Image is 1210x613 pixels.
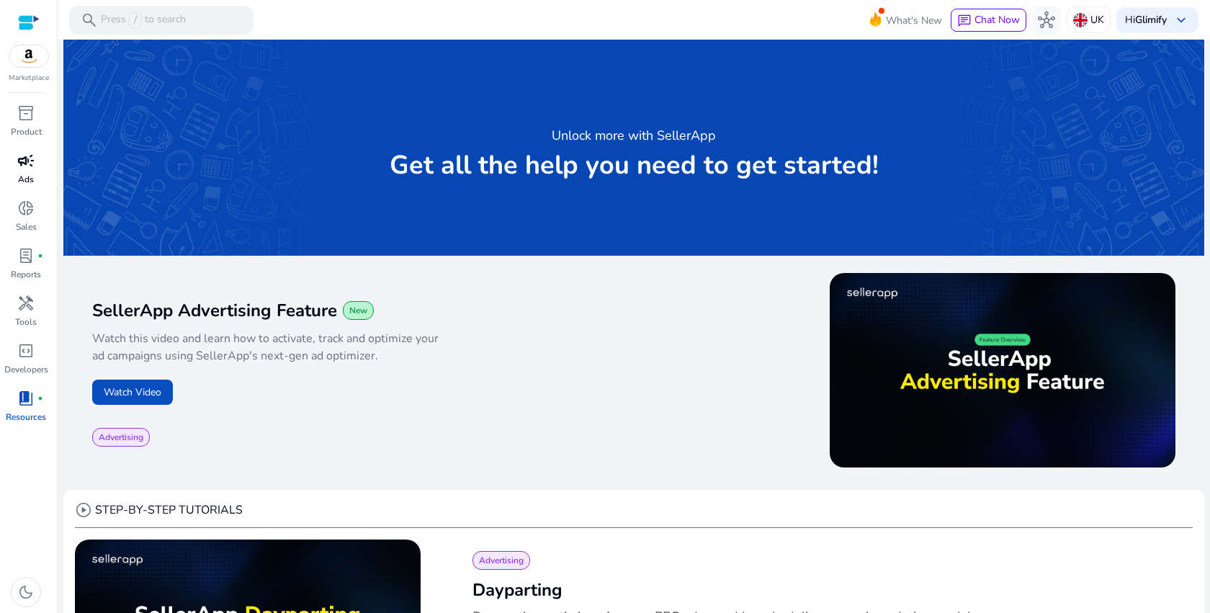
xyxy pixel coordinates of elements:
span: / [129,12,142,28]
span: code_blocks [17,342,35,359]
span: search [81,12,98,29]
span: play_circle [75,501,92,519]
span: Advertising [99,431,143,443]
p: UK [1090,7,1104,32]
span: Advertising [479,555,524,566]
p: Get all the help you need to get started! [390,151,879,180]
span: fiber_manual_record [37,253,43,259]
span: inventory_2 [17,104,35,122]
span: hub [1038,12,1055,29]
span: book_4 [17,390,35,407]
h2: Dayparting [472,578,1170,601]
h3: Unlock more with SellerApp [552,125,716,146]
span: chat [957,14,972,28]
span: lab_profile [17,247,35,264]
p: Press to search [101,12,186,28]
img: maxresdefault.jpg [830,273,1175,467]
b: Glimify [1135,13,1167,27]
div: STEP-BY-STEP TUTORIALS [75,501,243,519]
p: Tools [15,316,37,328]
span: handyman [17,295,35,312]
span: What's New [886,8,942,33]
button: Watch Video [92,380,173,405]
span: Chat Now [974,13,1020,27]
span: donut_small [17,200,35,217]
p: Product [11,125,42,138]
p: Sales [16,220,37,233]
p: Reports [11,268,41,281]
p: Developers [4,363,48,376]
p: Resources [6,411,46,424]
span: fiber_manual_record [37,395,43,401]
p: Hi [1125,15,1167,25]
span: dark_mode [17,583,35,601]
button: hub [1032,6,1061,35]
img: amazon.svg [9,45,48,67]
p: Watch this video and learn how to activate, track and optimize your ad campaigns using SellerApp'... [92,330,453,364]
button: chatChat Now [951,9,1026,32]
p: Marketplace [9,73,49,84]
span: keyboard_arrow_down [1173,12,1190,29]
span: SellerApp Advertising Feature [92,299,337,322]
span: New [349,305,367,316]
span: campaign [17,152,35,169]
img: uk.svg [1073,13,1088,27]
p: Ads [18,173,34,186]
